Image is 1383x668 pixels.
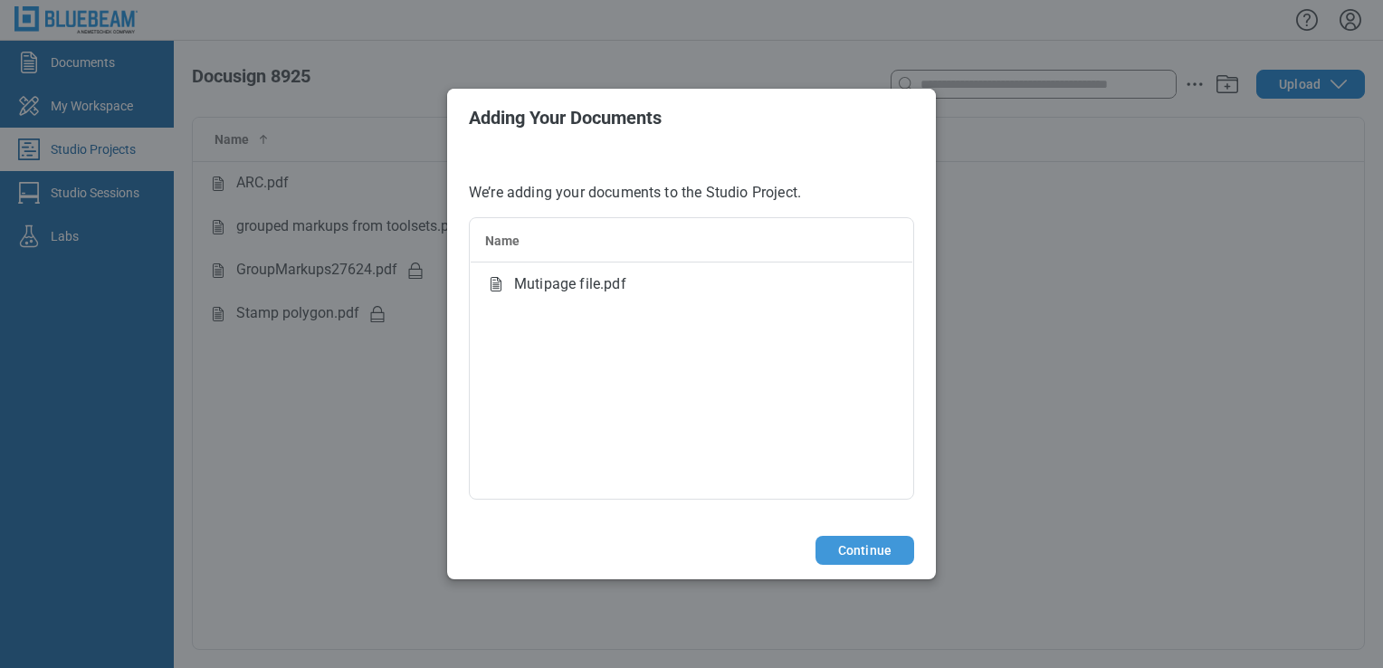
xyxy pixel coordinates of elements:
[469,108,914,128] h2: Adding Your Documents
[485,232,898,250] div: Name
[470,218,913,306] table: bb-data-table
[469,183,914,203] p: We’re adding your documents to the Studio Project.
[514,273,626,295] span: Mutipage file.pdf
[815,536,914,565] button: Continue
